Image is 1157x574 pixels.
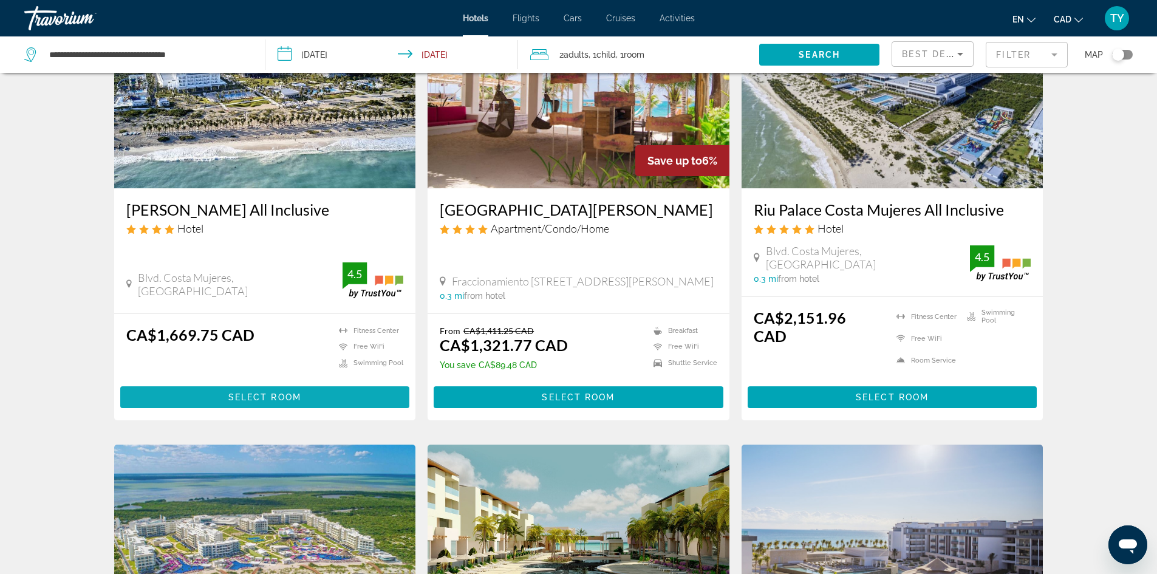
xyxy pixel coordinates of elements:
img: trustyou-badge.svg [343,262,403,298]
span: , 1 [616,46,644,63]
button: Change language [1012,10,1036,28]
button: Search [759,44,879,66]
div: 4 star Apartment [440,222,717,235]
a: Cars [564,13,582,23]
span: Select Room [856,392,929,402]
li: Swimming Pool [333,358,403,368]
ins: CA$2,151.96 CAD [754,309,846,345]
span: Select Room [228,392,301,402]
span: Best Deals [902,49,965,59]
span: , 1 [589,46,616,63]
button: User Menu [1101,5,1133,31]
span: Room [624,50,644,60]
span: You save [440,360,476,370]
li: Free WiFi [890,330,961,346]
span: from hotel [464,291,505,301]
a: Riu Palace Costa Mujeres All Inclusive [754,200,1031,219]
div: 4.5 [970,250,994,264]
li: Shuttle Service [647,358,717,368]
img: trustyou-badge.svg [970,245,1031,281]
button: Check-in date: Nov 12, 2025 Check-out date: Nov 16, 2025 [265,36,519,73]
span: 0.3 mi [754,274,778,284]
button: Select Room [120,386,410,408]
button: Select Room [434,386,723,408]
li: Room Service [890,352,961,368]
li: Swimming Pool [961,309,1031,324]
del: CA$1,411.25 CAD [463,326,534,336]
a: Activities [660,13,695,23]
span: Hotel [817,222,844,235]
p: CA$89.48 CAD [440,360,568,370]
span: Search [799,50,840,60]
a: [PERSON_NAME] All Inclusive [126,200,404,219]
span: TY [1110,12,1124,24]
span: 2 [559,46,589,63]
span: Blvd. Costa Mujeres, [GEOGRAPHIC_DATA] [138,271,343,298]
button: Travelers: 2 adults, 1 child [518,36,759,73]
iframe: Button to launch messaging window [1108,525,1147,564]
span: 0.3 mi [440,291,464,301]
div: 5 star Hotel [754,222,1031,235]
span: CAD [1054,15,1071,24]
a: [GEOGRAPHIC_DATA][PERSON_NAME] [440,200,717,219]
button: Toggle map [1103,49,1133,60]
span: Map [1085,46,1103,63]
div: 4 star Hotel [126,222,404,235]
a: Select Room [748,389,1037,402]
a: Hotels [463,13,488,23]
div: 6% [635,145,729,176]
a: Cruises [606,13,635,23]
a: Select Room [434,389,723,402]
span: Save up to [647,154,702,167]
li: Fitness Center [333,326,403,336]
button: Filter [986,41,1068,68]
a: Flights [513,13,539,23]
span: Apartment/Condo/Home [491,222,609,235]
span: from hotel [778,274,819,284]
span: Fraccionamiento [STREET_ADDRESS][PERSON_NAME] [452,275,714,288]
ins: CA$1,669.75 CAD [126,326,254,344]
span: Hotel [177,222,203,235]
span: From [440,326,460,336]
span: Adults [564,50,589,60]
button: Select Room [748,386,1037,408]
li: Free WiFi [333,342,403,352]
button: Change currency [1054,10,1083,28]
a: Travorium [24,2,146,34]
li: Free WiFi [647,342,717,352]
a: Select Room [120,389,410,402]
span: Select Room [542,392,615,402]
li: Breakfast [647,326,717,336]
li: Fitness Center [890,309,961,324]
ins: CA$1,321.77 CAD [440,336,568,354]
span: Child [596,50,616,60]
span: Blvd. Costa Mujeres, [GEOGRAPHIC_DATA] [766,244,971,271]
div: 4.5 [343,267,367,281]
mat-select: Sort by [902,47,963,61]
span: en [1012,15,1024,24]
